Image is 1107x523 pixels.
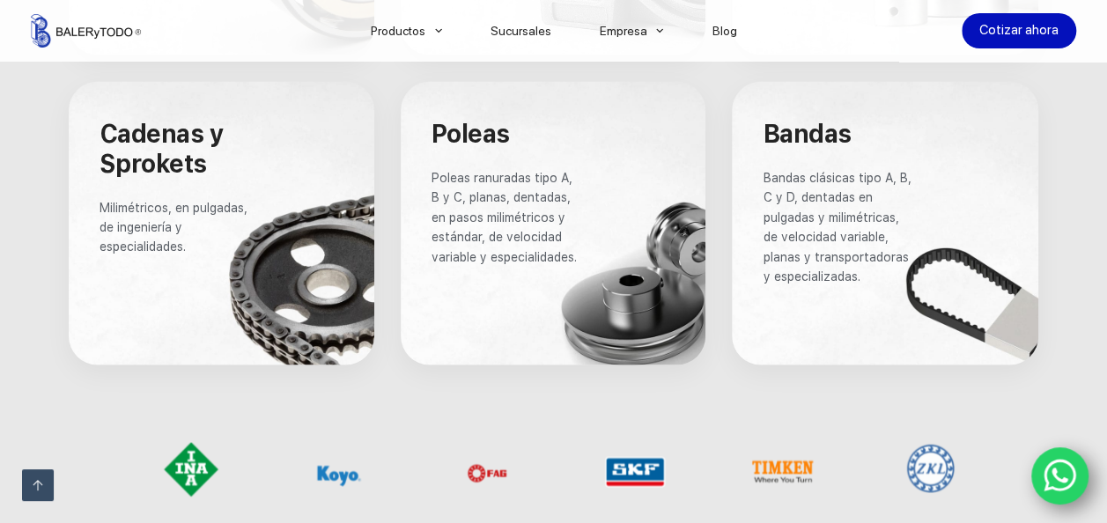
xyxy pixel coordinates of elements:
[432,119,510,149] span: Poleas
[100,200,251,254] span: Milimétricos, en pulgadas, de ingeniería y especialidades.
[31,14,141,48] img: Balerytodo
[962,13,1076,48] a: Cotizar ahora
[100,119,230,179] span: Cadenas y Sprokets
[763,170,914,283] span: Bandas clásicas tipo A, B, C y D, dentadas en pulgadas y milimétricas, de velocidad variable, pla...
[1031,447,1089,505] a: WhatsApp
[22,469,54,501] a: Ir arriba
[763,119,851,149] span: Bandas
[432,170,577,263] span: Poleas ranuradas tipo A, B y C, planas, dentadas, en pasos milimétricos y estándar, de velocidad ...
